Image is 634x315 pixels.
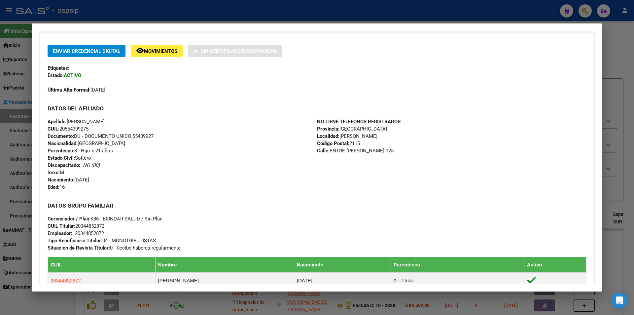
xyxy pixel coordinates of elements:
[317,126,339,132] strong: Provincia:
[317,133,339,139] strong: Localidad:
[48,140,78,146] strong: Nacionalidad:
[144,48,177,54] span: Movimientos
[48,155,91,161] span: Soltero
[391,257,524,272] th: Parentesco
[48,170,64,176] span: M
[48,148,74,154] strong: Parentesco:
[317,148,394,154] span: ENTRE [PERSON_NAME] 125
[391,272,524,289] td: 0 - Titular
[294,272,391,289] td: [DATE]
[48,184,59,190] strong: Edad:
[48,223,104,229] span: 20344852872
[131,45,183,57] button: Movimientos
[155,257,294,272] th: Nombre
[317,126,387,132] span: [GEOGRAPHIC_DATA]
[48,162,80,168] strong: Discapacitado:
[75,230,104,237] div: 20344852872
[48,230,72,236] strong: Empleador:
[188,45,282,57] button: Sin Certificado Discapacidad
[48,257,156,272] th: CUIL
[48,170,60,176] strong: Sexo:
[48,133,74,139] strong: Documento:
[83,162,100,168] i: NO (00)
[317,140,360,146] span: 2115
[524,257,586,272] th: Activo
[294,257,391,272] th: Nacimiento
[201,48,277,54] span: Sin Certificado Discapacidad
[48,45,125,57] button: Enviar Credencial Digital
[612,293,627,308] div: Open Intercom Messenger
[48,202,586,209] h3: DATOS GRUPO FAMILIAR
[48,216,90,222] strong: Gerenciador / Plan:
[48,177,89,183] span: [DATE]
[48,105,586,112] h3: DATOS DEL AFILIADO
[48,126,88,132] span: 20554399275
[317,133,377,139] span: [PERSON_NAME]
[48,238,102,244] strong: Tipo Beneficiario Titular:
[317,140,349,146] strong: Código Postal:
[48,65,69,71] strong: Etiquetas:
[317,119,401,125] strong: NO TIENE TELEFONOS REGISTRADOS
[48,245,181,251] span: 0 - Recibe haberes regularmente
[64,72,81,78] strong: ACTIVO
[48,126,59,132] strong: CUIL:
[48,72,64,78] strong: Estado:
[48,140,125,146] span: [GEOGRAPHIC_DATA]
[48,223,75,229] strong: CUIL Titular:
[48,119,105,125] span: [PERSON_NAME]
[48,155,75,161] strong: Estado Civil:
[48,245,110,251] strong: Situacion de Revista Titular:
[48,184,65,190] span: 16
[48,148,113,154] span: 3 - Hijo < 21 años
[48,216,162,222] span: K86 - BRINDAR SALUD / Sin Plan
[53,48,120,54] span: Enviar Credencial Digital
[136,47,144,55] mat-icon: remove_red_eye
[48,87,105,93] span: [DATE]
[48,119,67,125] strong: Apellido:
[317,148,330,154] strong: Calle:
[48,177,74,183] strong: Nacimiento:
[48,87,90,93] strong: Última Alta Formal:
[48,238,156,244] span: 04 - MONOTRIBUTISTAS
[155,272,294,289] td: [PERSON_NAME]
[48,133,154,139] span: DU - DOCUMENTO UNICO 55439927
[51,278,81,283] span: 20344852872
